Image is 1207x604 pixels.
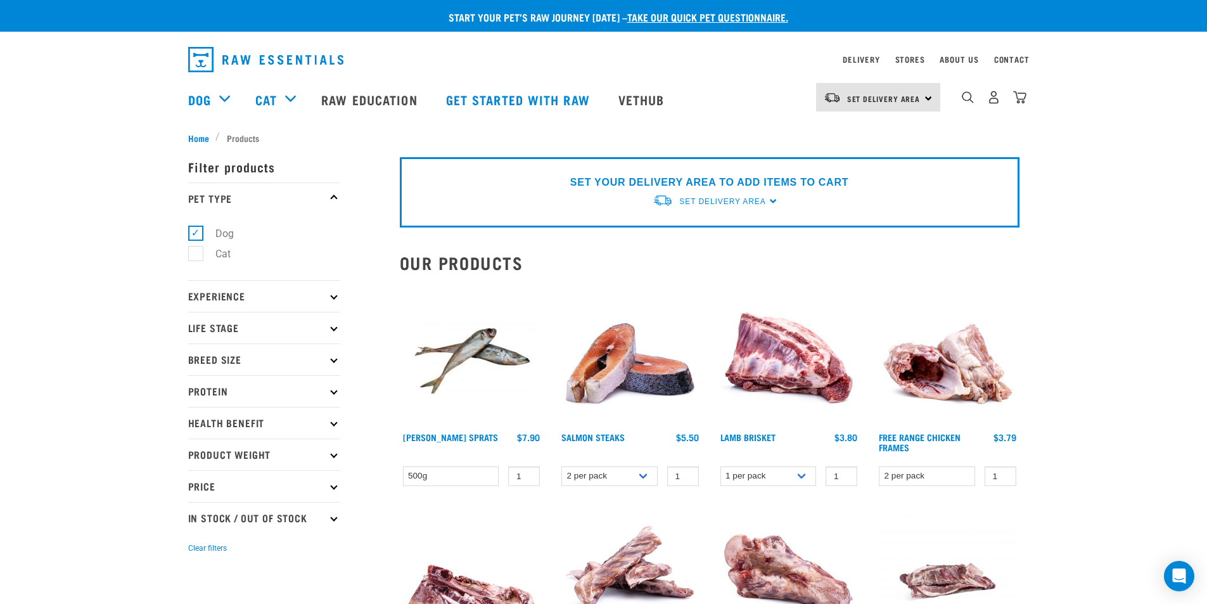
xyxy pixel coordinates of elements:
[720,435,776,439] a: Lamb Brisket
[188,439,340,470] p: Product Weight
[994,57,1030,61] a: Contact
[1164,561,1194,591] div: Open Intercom Messenger
[895,57,925,61] a: Stores
[843,57,879,61] a: Delivery
[824,92,841,103] img: van-moving.png
[570,175,848,190] p: SET YOUR DELIVERY AREA TO ADD ITEMS TO CART
[667,466,699,486] input: 1
[188,131,1019,145] nav: breadcrumbs
[879,435,961,449] a: Free Range Chicken Frames
[985,466,1016,486] input: 1
[606,74,680,125] a: Vethub
[188,131,209,145] span: Home
[400,253,1019,273] h2: Our Products
[188,312,340,344] p: Life Stage
[195,226,239,241] label: Dog
[195,246,236,262] label: Cat
[653,194,673,207] img: van-moving.png
[255,90,277,109] a: Cat
[178,42,1030,77] nav: dropdown navigation
[188,375,340,407] p: Protein
[188,151,340,183] p: Filter products
[188,470,340,502] p: Price
[561,435,625,439] a: Salmon Steaks
[676,432,699,442] div: $5.50
[962,91,974,103] img: home-icon-1@2x.png
[940,57,978,61] a: About Us
[309,74,433,125] a: Raw Education
[188,280,340,312] p: Experience
[717,283,861,427] img: 1240 Lamb Brisket Pieces 01
[508,466,540,486] input: 1
[987,91,1000,104] img: user.png
[1013,91,1026,104] img: home-icon@2x.png
[826,466,857,486] input: 1
[400,283,544,427] img: Jack Mackarel Sparts Raw Fish For Dogs
[188,90,211,109] a: Dog
[403,435,498,439] a: [PERSON_NAME] Sprats
[188,344,340,375] p: Breed Size
[188,47,343,72] img: Raw Essentials Logo
[188,502,340,534] p: In Stock / Out Of Stock
[847,96,921,101] span: Set Delivery Area
[834,432,857,442] div: $3.80
[188,131,216,145] a: Home
[188,183,340,214] p: Pet Type
[188,543,227,554] button: Clear filters
[993,432,1016,442] div: $3.79
[876,283,1019,427] img: 1236 Chicken Frame Turks 01
[517,432,540,442] div: $7.90
[679,197,765,206] span: Set Delivery Area
[558,283,702,427] img: 1148 Salmon Steaks 01
[188,407,340,439] p: Health Benefit
[627,14,788,20] a: take our quick pet questionnaire.
[433,74,606,125] a: Get started with Raw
